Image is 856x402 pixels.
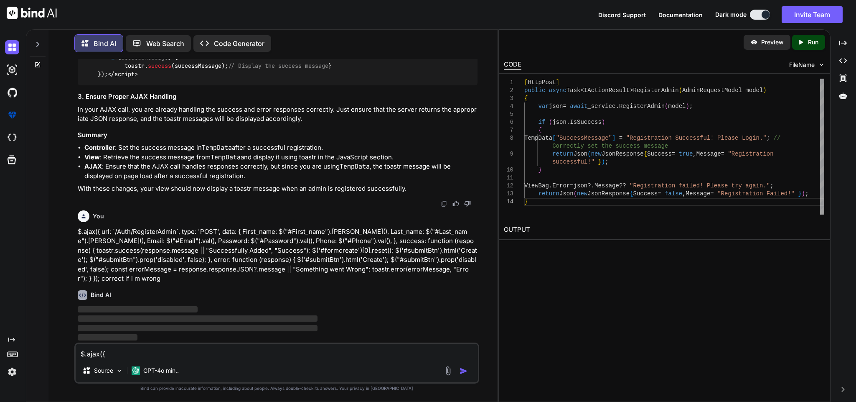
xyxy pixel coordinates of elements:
span: = [570,182,573,189]
img: darkAi-studio [5,63,19,77]
img: githubDark [5,85,19,100]
div: 12 [504,182,513,190]
span: // Display the success message [228,62,328,69]
span: IsSuccess [570,119,602,125]
span: { [644,151,647,157]
span: } [598,159,602,165]
span: await [570,103,587,110]
div: 9 [504,150,513,158]
span: ?? [619,182,626,189]
span: ; [767,135,770,141]
span: ) [686,103,689,110]
p: Bind can provide inaccurate information, including about people. Always double-check its answers.... [74,385,479,392]
span: ] [556,79,559,86]
span: = [563,103,566,110]
span: } [538,166,542,173]
span: = [721,151,724,157]
button: Discord Support [598,10,646,19]
div: 4 [504,102,513,110]
img: like [452,200,459,207]
img: copy [441,200,447,207]
span: ( [665,103,668,110]
span: } [524,198,528,205]
p: With these changes, your view should now display a toastr message when an admin is registered suc... [78,184,477,194]
img: attachment [443,366,453,376]
span: > [630,87,633,94]
span: AdminRequestModel model [682,87,763,94]
span: Message [696,151,721,157]
span: ‌ [78,334,137,341]
span: ; [605,159,608,165]
h6: Bind AI [91,291,111,299]
span: . [566,119,570,125]
span: TempData [524,135,552,141]
span: . [549,182,552,189]
li: : Set the success message in after a successful registration. [84,143,477,153]
span: , [693,151,696,157]
span: } [798,190,801,197]
li: : Retrieve the success message from and display it using toastr in the JavaScript section. [84,153,477,162]
span: new [591,151,602,157]
li: : Ensure that the AJAX call handles responses correctly, but since you are using , the toastr mes... [84,162,477,181]
span: ] [612,135,615,141]
span: return [538,190,559,197]
span: RegisterAdmin [633,87,679,94]
img: chevron down [818,61,825,68]
img: Pick Models [116,367,123,374]
span: , [682,190,686,197]
h3: Summary [78,131,477,140]
span: _service [587,103,615,110]
span: JsonResponse [602,151,644,157]
span: ViewBag [524,182,549,189]
p: GPT-4o min.. [143,366,179,375]
span: ‌ [78,306,198,312]
span: ‌ [78,325,318,331]
span: { [538,127,542,133]
span: ( [549,119,552,125]
p: In your AJAX call, you are already handling the success and error responses correctly. Just ensur... [78,105,477,124]
span: return [552,151,573,157]
strong: View [84,153,100,161]
div: 11 [504,174,513,182]
span: FileName [789,61,815,69]
span: ) [763,87,766,94]
span: . [616,103,619,110]
span: "SuccessMessage" [556,135,612,141]
code: TempData [202,143,232,152]
span: Discord Support [598,11,646,18]
span: "Registration Successful! Please Login." [626,135,767,141]
img: settings [5,365,19,379]
img: premium [5,108,19,122]
span: script [114,71,135,78]
p: Source [94,366,113,375]
span: Success [647,151,672,157]
span: = [710,190,714,197]
span: success [148,62,171,69]
h6: You [93,212,104,220]
span: < [581,87,584,94]
p: $.ajax({ url: `/Auth/RegisterAdmin`, type: 'POST', data: { First_name: $("#First_name").[PERSON_N... [78,227,477,284]
div: 10 [504,166,513,174]
div: 6 [504,118,513,126]
span: { [524,95,528,102]
span: ) [602,159,605,165]
div: 13 [504,190,513,198]
img: dislike [464,200,471,207]
span: json? [574,182,591,189]
span: Json [574,151,588,157]
span: </ > [108,71,138,78]
span: "Registration failed! Please try again." [630,182,770,189]
div: 14 [504,198,513,206]
strong: AJAX [84,162,102,170]
span: IActionResult [584,87,630,94]
span: public [524,87,545,94]
span: HttpPost [528,79,556,86]
code: TempData [340,162,370,171]
span: ( [587,151,591,157]
span: Documentation [658,11,703,18]
span: Error [552,182,570,189]
div: 7 [504,126,513,134]
div: 8 [504,134,513,142]
span: Task [566,87,581,94]
p: Preview [761,38,784,46]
